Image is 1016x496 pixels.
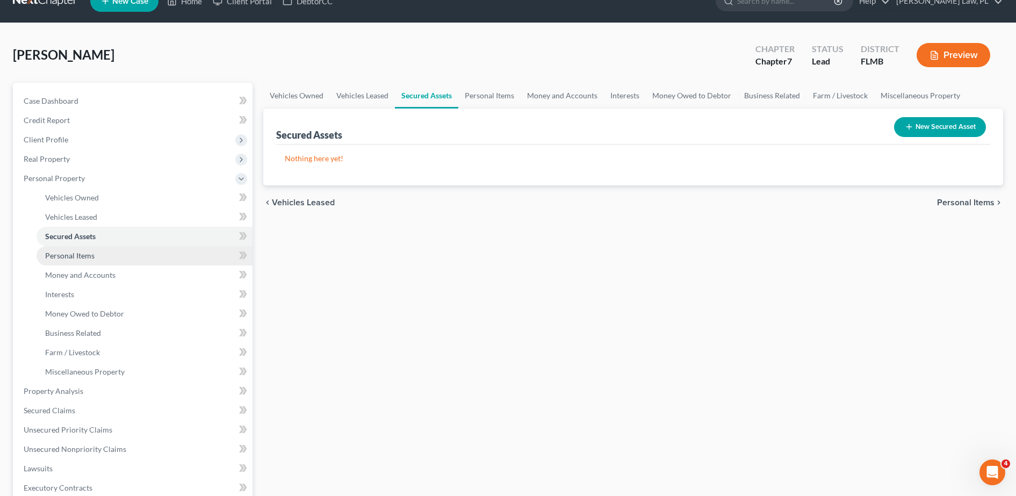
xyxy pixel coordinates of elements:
[37,246,253,265] a: Personal Items
[787,56,792,66] span: 7
[738,83,806,109] a: Business Related
[37,304,253,324] a: Money Owed to Debtor
[263,198,272,207] i: chevron_left
[458,83,521,109] a: Personal Items
[937,198,995,207] span: Personal Items
[979,459,1005,485] iframe: Intercom live chat
[37,207,253,227] a: Vehicles Leased
[37,324,253,343] a: Business Related
[285,153,982,164] p: Nothing here yet!
[995,198,1003,207] i: chevron_right
[45,348,100,357] span: Farm / Livestock
[917,43,990,67] button: Preview
[45,367,125,376] span: Miscellaneous Property
[604,83,646,109] a: Interests
[13,47,114,62] span: [PERSON_NAME]
[37,362,253,382] a: Miscellaneous Property
[24,135,68,144] span: Client Profile
[37,188,253,207] a: Vehicles Owned
[894,117,986,137] button: New Secured Asset
[45,328,101,337] span: Business Related
[15,440,253,459] a: Unsecured Nonpriority Claims
[45,232,96,241] span: Secured Assets
[874,83,967,109] a: Miscellaneous Property
[24,386,83,396] span: Property Analysis
[45,212,97,221] span: Vehicles Leased
[24,483,92,492] span: Executory Contracts
[15,420,253,440] a: Unsecured Priority Claims
[806,83,874,109] a: Farm / Livestock
[861,43,899,55] div: District
[272,198,335,207] span: Vehicles Leased
[24,96,78,105] span: Case Dashboard
[45,193,99,202] span: Vehicles Owned
[861,55,899,68] div: FLMB
[646,83,738,109] a: Money Owed to Debtor
[24,425,112,434] span: Unsecured Priority Claims
[37,265,253,285] a: Money and Accounts
[812,43,844,55] div: Status
[45,270,116,279] span: Money and Accounts
[1001,459,1010,468] span: 4
[263,83,330,109] a: Vehicles Owned
[45,309,124,318] span: Money Owed to Debtor
[45,251,95,260] span: Personal Items
[37,343,253,362] a: Farm / Livestock
[37,285,253,304] a: Interests
[15,401,253,420] a: Secured Claims
[24,116,70,125] span: Credit Report
[37,227,253,246] a: Secured Assets
[15,382,253,401] a: Property Analysis
[937,198,1003,207] button: Personal Items chevron_right
[15,111,253,130] a: Credit Report
[15,459,253,478] a: Lawsuits
[15,91,253,111] a: Case Dashboard
[330,83,395,109] a: Vehicles Leased
[45,290,74,299] span: Interests
[24,174,85,183] span: Personal Property
[263,198,335,207] button: chevron_left Vehicles Leased
[24,444,126,454] span: Unsecured Nonpriority Claims
[276,128,342,141] div: Secured Assets
[755,43,795,55] div: Chapter
[395,83,458,109] a: Secured Assets
[24,406,75,415] span: Secured Claims
[24,464,53,473] span: Lawsuits
[521,83,604,109] a: Money and Accounts
[24,154,70,163] span: Real Property
[755,55,795,68] div: Chapter
[812,55,844,68] div: Lead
